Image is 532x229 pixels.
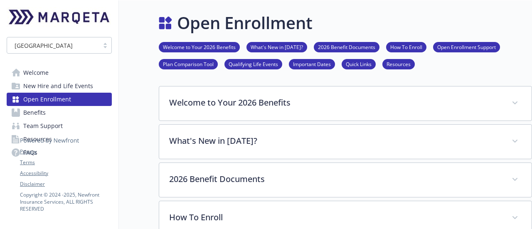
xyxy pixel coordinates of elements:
[169,96,502,109] p: Welcome to Your 2026 Benefits
[7,119,112,133] a: Team Support
[169,211,502,224] p: How To Enroll
[23,119,63,133] span: Team Support
[159,60,218,68] a: Plan Comparison Tool
[23,106,46,119] span: Benefits
[20,148,111,155] a: Privacy
[246,43,307,51] a: What's New in [DATE]?
[159,125,532,159] div: What's New in [DATE]?
[224,60,282,68] a: Qualifying Life Events
[382,60,415,68] a: Resources
[159,86,532,121] div: Welcome to Your 2026 Benefits
[20,159,111,166] a: Terms
[7,66,112,79] a: Welcome
[7,93,112,106] a: Open Enrollment
[7,133,112,146] a: Resources
[433,43,500,51] a: Open Enrollment Support
[7,79,112,93] a: New Hire and Life Events
[23,66,49,79] span: Welcome
[15,41,73,50] span: [GEOGRAPHIC_DATA]
[23,93,71,106] span: Open Enrollment
[159,163,532,197] div: 2026 Benefit Documents
[169,135,502,147] p: What's New in [DATE]?
[169,173,502,185] p: 2026 Benefit Documents
[159,43,240,51] a: Welcome to Your 2026 Benefits
[23,79,93,93] span: New Hire and Life Events
[7,106,112,119] a: Benefits
[20,170,111,177] a: Accessibility
[20,180,111,188] a: Disclaimer
[7,146,112,159] a: FAQs
[289,60,335,68] a: Important Dates
[386,43,426,51] a: How To Enroll
[11,41,95,50] span: [GEOGRAPHIC_DATA]
[177,10,313,35] h1: Open Enrollment
[20,191,111,212] p: Copyright © 2024 - 2025 , Newfront Insurance Services, ALL RIGHTS RESERVED
[314,43,379,51] a: 2026 Benefit Documents
[342,60,376,68] a: Quick Links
